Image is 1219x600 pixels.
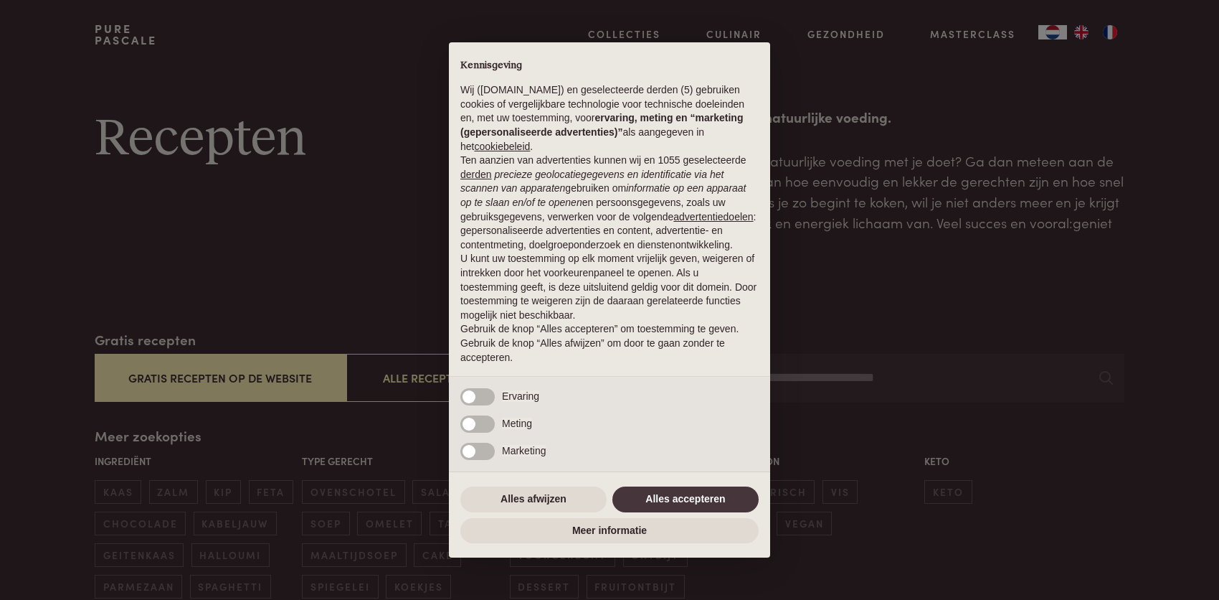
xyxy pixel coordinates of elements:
[460,154,759,252] p: Ten aanzien van advertenties kunnen wij en 1055 geselecteerde gebruiken om en persoonsgegevens, z...
[673,210,753,225] button: advertentiedoelen
[460,60,759,72] h2: Kennisgeving
[460,168,492,182] button: derden
[460,487,607,512] button: Alles afwijzen
[460,112,743,138] strong: ervaring, meting en “marketing (gepersonaliseerde advertenties)”
[612,487,759,512] button: Alles accepteren
[460,182,746,208] em: informatie op een apparaat op te slaan en/of te openen
[502,445,546,456] span: Marketing
[460,83,759,154] p: Wij ([DOMAIN_NAME]) en geselecteerde derden (5) gebruiken cookies of vergelijkbare technologie vo...
[502,390,539,402] span: Ervaring
[474,141,530,152] a: cookiebeleid
[460,169,724,194] em: precieze geolocatiegegevens en identificatie via het scannen van apparaten
[502,418,532,429] span: Meting
[460,322,759,365] p: Gebruik de knop “Alles accepteren” om toestemming te geven. Gebruik de knop “Alles afwijzen” om d...
[460,518,759,544] button: Meer informatie
[460,252,759,322] p: U kunt uw toestemming op elk moment vrijelijk geven, weigeren of intrekken door het voorkeurenpan...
